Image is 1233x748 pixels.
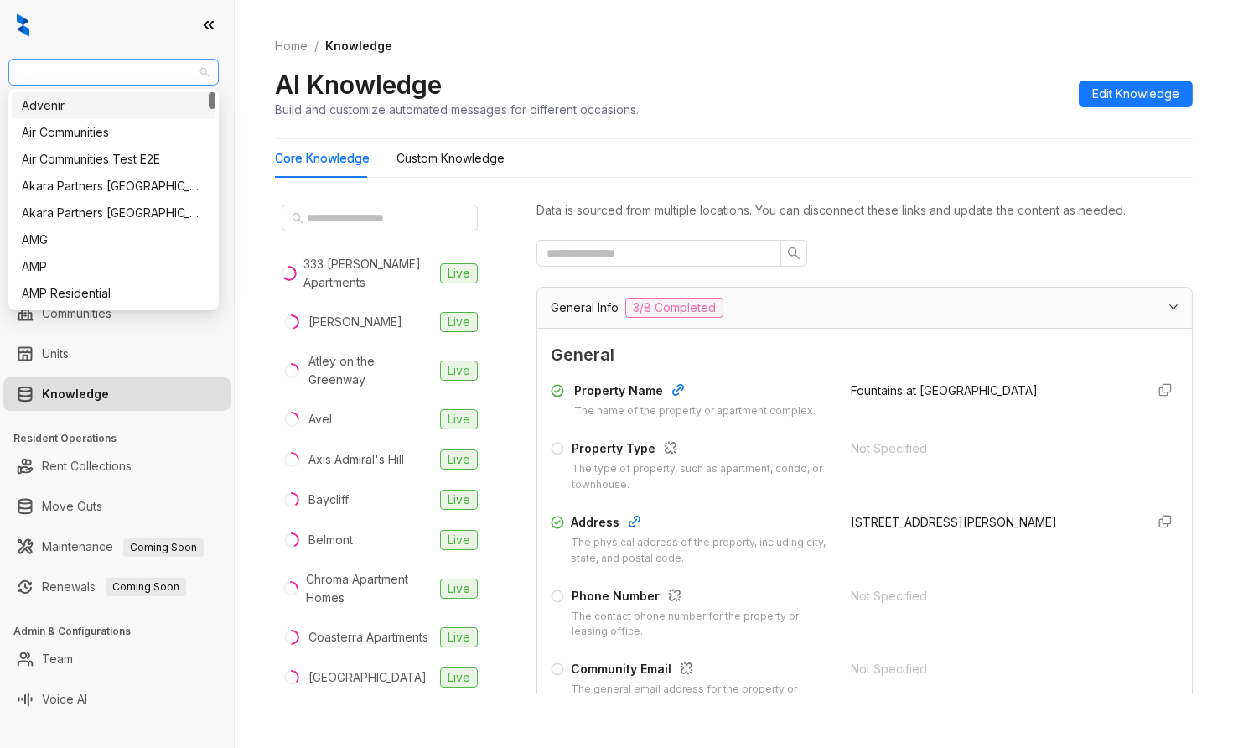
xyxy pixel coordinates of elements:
[3,683,231,716] li: Voice AI
[574,403,816,419] div: The name of the property or apartment complex.
[571,535,831,567] div: The physical address of the property, including city, state, and postal code.
[572,461,831,493] div: The type of property, such as apartment, condo, or townhouse.
[12,119,215,146] div: Air Communities
[42,570,186,604] a: RenewalsComing Soon
[3,642,231,676] li: Team
[42,337,69,371] a: Units
[396,149,505,168] div: Custom Knowledge
[3,337,231,371] li: Units
[551,342,1179,368] span: General
[275,149,370,168] div: Core Knowledge
[106,578,186,596] span: Coming Soon
[308,491,349,509] div: Baycliff
[18,60,209,85] span: Fairfield
[275,69,442,101] h2: AI Knowledge
[325,39,392,53] span: Knowledge
[22,177,205,195] div: Akara Partners [GEOGRAPHIC_DATA]
[440,312,478,332] span: Live
[12,280,215,307] div: AMP Residential
[308,450,404,469] div: Axis Admiral's Hill
[3,570,231,604] li: Renewals
[303,255,433,292] div: 333 [PERSON_NAME] Apartments
[440,361,478,381] span: Live
[22,96,205,115] div: Advenir
[536,201,1193,220] div: Data is sourced from multiple locations. You can disconnect these links and update the content as...
[22,204,205,222] div: Akara Partners [GEOGRAPHIC_DATA]
[12,200,215,226] div: Akara Partners Phoenix
[3,377,231,411] li: Knowledge
[12,253,215,280] div: AMP
[1092,85,1179,103] span: Edit Knowledge
[13,431,234,446] h3: Resident Operations
[440,579,478,599] span: Live
[851,383,1038,397] span: Fountains at [GEOGRAPHIC_DATA]
[3,225,231,258] li: Collections
[308,352,433,389] div: Atley on the Greenway
[440,449,478,470] span: Live
[17,13,29,37] img: logo
[275,101,639,118] div: Build and customize automated messages for different occasions.
[851,439,1131,458] div: Not Specified
[551,299,619,317] span: General Info
[22,231,205,249] div: AMG
[3,184,231,218] li: Leasing
[308,531,353,549] div: Belmont
[3,530,231,564] li: Maintenance
[3,297,231,330] li: Communities
[572,587,831,609] div: Phone Number
[571,513,831,535] div: Address
[1168,302,1179,312] span: expanded
[42,449,132,483] a: Rent Collections
[292,212,303,224] span: search
[308,410,332,429] div: Avel
[3,449,231,483] li: Rent Collections
[12,146,215,173] div: Air Communities Test E2E
[42,490,102,523] a: Move Outs
[625,298,723,318] span: 3/8 Completed
[851,660,1131,678] div: Not Specified
[308,628,428,647] div: Coasterra Apartments
[787,247,800,260] span: search
[12,92,215,119] div: Advenir
[440,627,478,647] span: Live
[22,284,205,303] div: AMP Residential
[308,668,427,687] div: [GEOGRAPHIC_DATA]
[42,683,87,716] a: Voice AI
[440,667,478,688] span: Live
[13,624,234,639] h3: Admin & Configurations
[306,570,433,607] div: Chroma Apartment Homes
[537,288,1192,328] div: General Info3/8 Completed
[851,513,1131,532] div: [STREET_ADDRESS][PERSON_NAME]
[440,409,478,429] span: Live
[42,377,109,411] a: Knowledge
[22,257,205,276] div: AMP
[12,226,215,253] div: AMG
[22,123,205,142] div: Air Communities
[1079,81,1193,107] button: Edit Knowledge
[3,490,231,523] li: Move Outs
[440,263,478,283] span: Live
[3,112,231,146] li: Leads
[272,37,311,55] a: Home
[440,530,478,550] span: Live
[572,439,831,461] div: Property Type
[571,660,831,682] div: Community Email
[440,490,478,510] span: Live
[571,682,831,714] div: The general email address for the property or community inquiries.
[123,538,204,557] span: Coming Soon
[308,313,402,331] div: [PERSON_NAME]
[12,173,215,200] div: Akara Partners Nashville
[42,642,73,676] a: Team
[574,382,816,403] div: Property Name
[572,609,831,641] div: The contact phone number for the property or leasing office.
[42,297,111,330] a: Communities
[851,587,1131,605] div: Not Specified
[314,37,319,55] li: /
[22,150,205,169] div: Air Communities Test E2E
